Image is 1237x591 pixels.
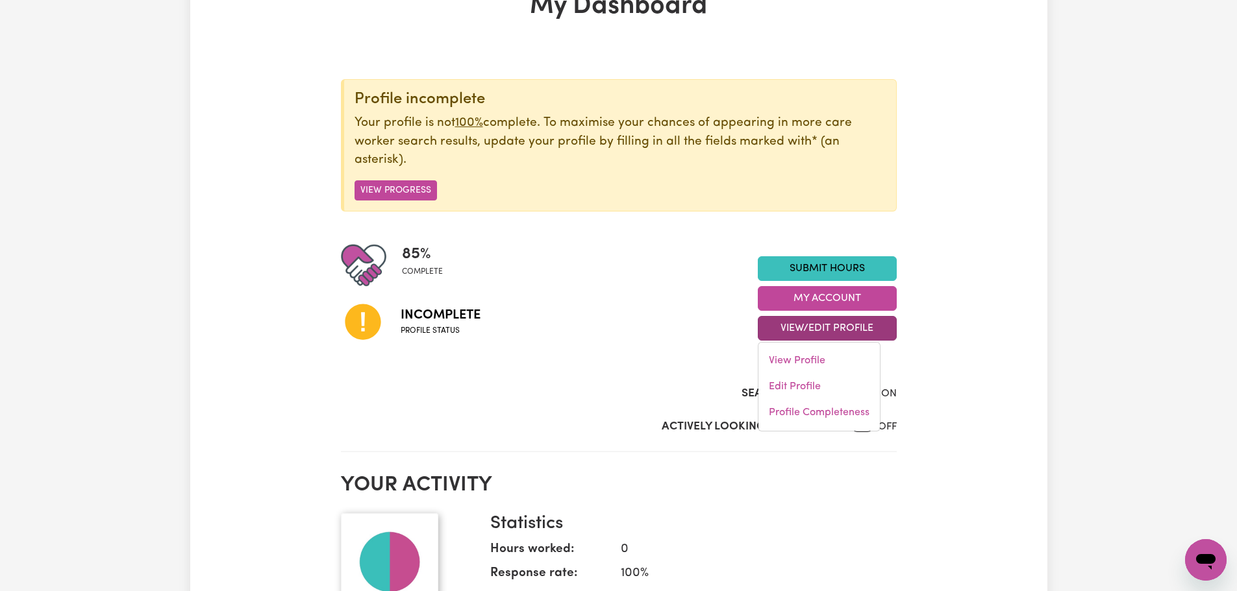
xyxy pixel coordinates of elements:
h3: Statistics [490,513,886,535]
dt: Hours worked: [490,540,610,564]
button: My Account [758,286,897,311]
span: ON [881,389,897,399]
span: 85 % [402,243,443,266]
p: Your profile is not complete. To maximise your chances of appearing in more care worker search re... [355,114,886,170]
span: Incomplete [401,306,481,325]
dt: Response rate: [490,564,610,588]
iframe: Button to launch messaging window [1185,539,1227,581]
button: View Progress [355,180,437,200]
label: Actively Looking for Clients [662,418,836,435]
h2: Your activity [341,473,897,498]
div: View/Edit Profile [758,342,881,431]
dd: 100 % [610,564,886,583]
a: Submit Hours [758,256,897,281]
dd: 0 [610,540,886,559]
div: Profile incomplete [355,90,886,109]
u: 100% [455,117,483,129]
span: complete [402,266,443,278]
div: Profile completeness: 85% [402,243,453,288]
a: Profile Completeness [758,400,880,426]
span: Profile status [401,325,481,337]
span: OFF [878,422,897,432]
a: Edit Profile [758,374,880,400]
label: Search Visibility [742,385,840,402]
button: View/Edit Profile [758,316,897,341]
a: View Profile [758,348,880,374]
